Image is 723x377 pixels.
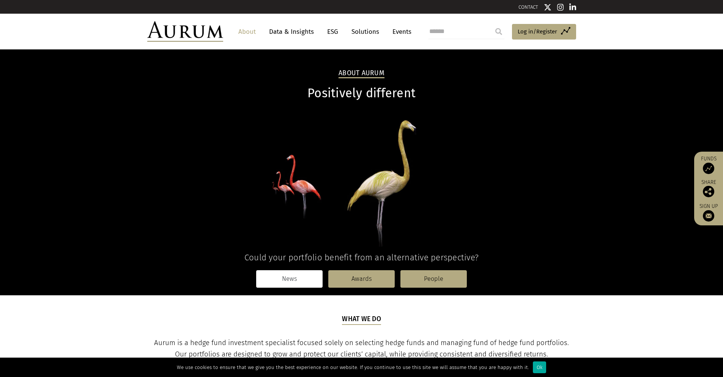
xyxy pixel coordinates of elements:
a: News [256,270,323,288]
h2: About Aurum [339,69,384,78]
a: Funds [698,155,719,174]
a: People [400,270,467,288]
a: ESG [323,25,342,39]
img: Linkedin icon [569,3,576,11]
input: Submit [491,24,506,39]
div: Share [698,180,719,197]
img: Access Funds [703,163,714,174]
img: Instagram icon [557,3,564,11]
a: Events [389,25,411,39]
a: Data & Insights [265,25,318,39]
a: About [235,25,260,39]
img: Share this post [703,186,714,197]
a: Sign up [698,203,719,222]
div: Ok [533,361,546,373]
img: Aurum [147,21,223,42]
a: Log in/Register [512,24,576,40]
span: Aurum is a hedge fund investment specialist focused solely on selecting hedge funds and managing ... [154,339,569,358]
h5: What we do [342,314,381,325]
img: Sign up to our newsletter [703,210,714,222]
h1: Positively different [147,86,576,101]
img: Twitter icon [544,3,551,11]
a: Solutions [348,25,383,39]
h4: Could your portfolio benefit from an alternative perspective? [147,252,576,263]
span: Log in/Register [518,27,557,36]
a: Awards [328,270,395,288]
a: CONTACT [518,4,538,10]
